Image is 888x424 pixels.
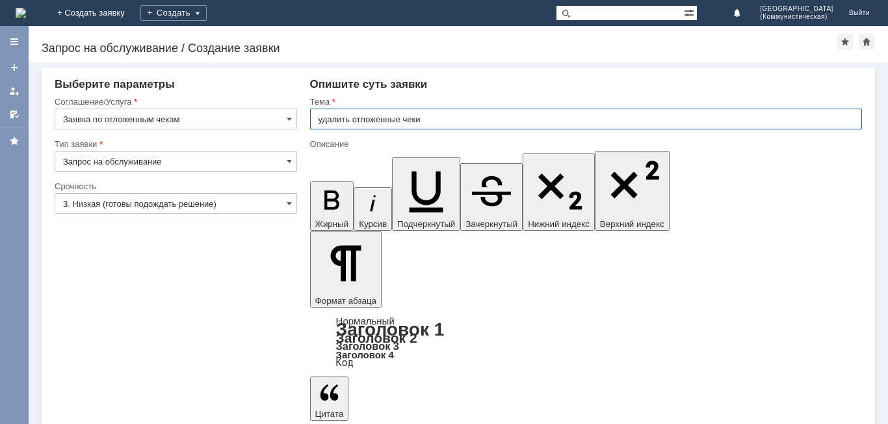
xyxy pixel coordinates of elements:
span: Зачеркнутый [465,219,517,229]
button: Жирный [310,181,354,231]
div: Соглашение/Услуга [55,98,294,106]
div: Добавить в избранное [837,34,853,49]
span: Нижний индекс [528,219,590,229]
span: Расширенный поиск [684,6,697,18]
span: Опишите суть заявки [310,78,428,90]
div: Срочность [55,182,294,191]
div: Тип заявки [55,140,294,148]
div: Запрос на обслуживание / Создание заявки [42,42,837,55]
span: [GEOGRAPHIC_DATA] [760,5,833,13]
a: Заголовок 1 [336,319,445,339]
button: Подчеркнутый [392,157,460,231]
button: Нижний индекс [523,153,595,231]
div: Описание [310,140,859,148]
a: Перейти на домашнюю страницу [16,8,26,18]
span: Выберите параметры [55,78,175,90]
a: Заголовок 3 [336,340,399,352]
a: Мои заявки [4,81,25,101]
button: Цитата [310,377,349,421]
button: Зачеркнутый [460,163,523,231]
a: Мои согласования [4,104,25,125]
a: Нормальный [336,315,395,326]
span: Подчеркнутый [397,219,455,229]
div: Создать [140,5,207,21]
img: logo [16,8,26,18]
span: Жирный [315,219,349,229]
button: Верхний индекс [595,151,670,231]
button: Формат абзаца [310,231,382,308]
a: Создать заявку [4,57,25,78]
span: Цитата [315,409,344,419]
span: Верхний индекс [600,219,664,229]
div: Сделать домашней страницей [859,34,874,49]
span: Курсив [359,219,387,229]
div: Тема [310,98,859,106]
button: Курсив [354,187,392,231]
div: Формат абзаца [310,317,862,367]
a: Заголовок 2 [336,330,417,345]
span: (Коммунистическая) [760,13,833,21]
a: Заголовок 4 [336,349,394,360]
a: Код [336,357,354,369]
span: Формат абзаца [315,296,376,306]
